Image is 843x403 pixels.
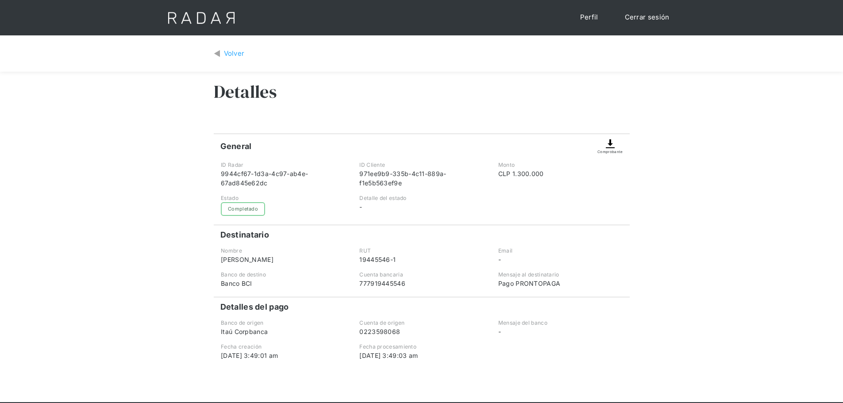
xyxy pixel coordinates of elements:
[224,49,245,59] div: Volver
[616,9,678,26] a: Cerrar sesión
[220,302,289,312] h4: Detalles del pago
[221,271,345,279] div: Banco de destino
[605,138,616,149] img: Descargar comprobante
[498,279,622,288] div: Pago PRONTOPAGA
[214,49,245,59] a: Volver
[597,149,623,154] div: Comprobante
[498,247,622,255] div: Email
[220,141,252,152] h4: General
[571,9,607,26] a: Perfil
[359,255,483,264] div: 19445546-1
[359,202,483,211] div: -
[359,194,483,202] div: Detalle del estado
[359,351,483,360] div: [DATE] 3:49:03 am
[498,255,622,264] div: -
[221,202,265,216] div: Completado
[498,169,622,178] div: CLP 1.300.000
[359,343,483,351] div: Fecha procesamiento
[214,81,277,103] h3: Detalles
[221,169,345,188] div: 9944cf67-1d3a-4c97-ab4e-67ad845e62dc
[221,161,345,169] div: ID Radar
[359,247,483,255] div: RUT
[221,194,345,202] div: Estado
[221,343,345,351] div: Fecha creación
[498,327,622,336] div: -
[359,319,483,327] div: Cuenta de origen
[221,319,345,327] div: Banco de origen
[498,319,622,327] div: Mensaje del banco
[359,327,483,336] div: 0223598068
[221,351,345,360] div: [DATE] 3:49:01 am
[359,161,483,169] div: ID Cliente
[221,255,345,264] div: [PERSON_NAME]
[220,230,269,240] h4: Destinatario
[498,161,622,169] div: Monto
[221,279,345,288] div: Banco BCI
[221,247,345,255] div: Nombre
[498,271,622,279] div: Mensaje al destinatario
[359,271,483,279] div: Cuenta bancaria
[359,279,483,288] div: 777919445546
[221,327,345,336] div: Itaú Corpbanca
[359,169,483,188] div: 971ee9b9-335b-4c11-889a-f1e5b563ef9e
